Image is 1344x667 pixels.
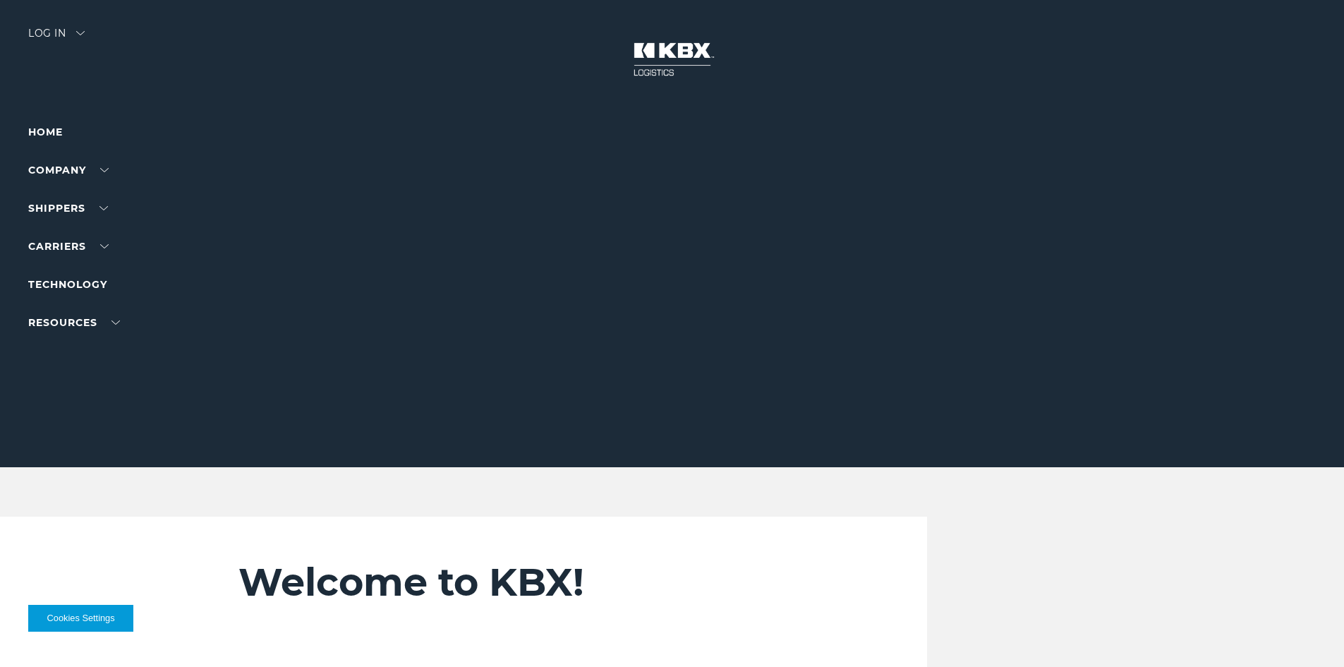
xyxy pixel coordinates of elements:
[619,28,725,90] img: kbx logo
[28,28,85,49] div: Log in
[28,316,120,329] a: RESOURCES
[76,31,85,35] img: arrow
[28,202,108,215] a: SHIPPERS
[28,240,109,253] a: Carriers
[28,126,63,138] a: Home
[238,559,843,606] h2: Welcome to KBX!
[28,278,107,291] a: Technology
[28,605,133,632] button: Cookies Settings
[28,164,109,176] a: Company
